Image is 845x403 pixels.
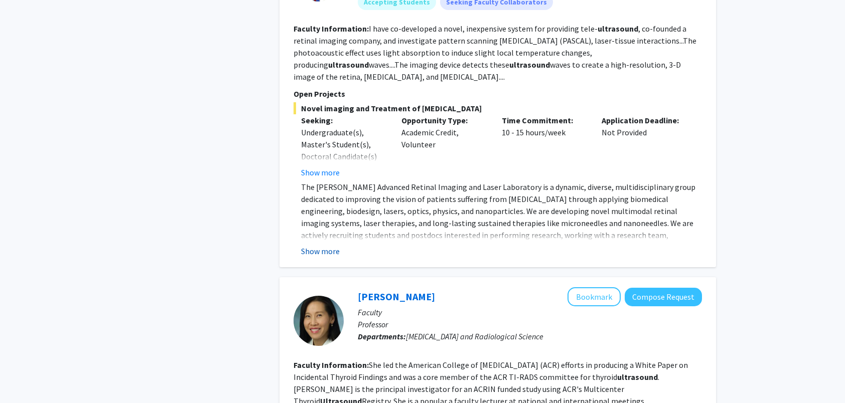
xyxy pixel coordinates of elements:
[568,287,621,306] button: Add Jenny Hoang to Bookmarks
[328,60,369,70] b: ultrasound
[294,24,369,34] b: Faculty Information:
[301,166,340,178] button: Show more
[358,290,435,303] a: [PERSON_NAME]
[598,24,638,34] b: ultrasound
[617,372,658,382] b: ultrasound
[294,360,369,370] b: Faculty Information:
[502,114,587,126] p: Time Commitment:
[8,358,43,395] iframe: Chat
[406,331,543,341] span: [MEDICAL_DATA] and Radiological Science
[358,306,702,318] p: Faculty
[494,114,595,178] div: 10 - 15 hours/week
[625,288,702,306] button: Compose Request to Jenny Hoang
[301,126,386,247] div: Undergraduate(s), Master's Student(s), Doctoral Candidate(s) (PhD, MD, DMD, PharmD, etc.), Postdo...
[602,114,687,126] p: Application Deadline:
[394,114,494,178] div: Academic Credit, Volunteer
[509,60,550,70] b: ultrasound
[294,24,696,82] fg-read-more: I have co-developed a novel, inexpensive system for providing tele- , co-founded a retinal imagin...
[358,318,702,330] p: Professor
[594,114,694,178] div: Not Provided
[301,181,702,277] p: The [PERSON_NAME] Advanced Retinal Imaging and Laser Laboratory is a dynamic, diverse, multidisci...
[301,245,340,257] button: Show more
[294,88,702,100] p: Open Projects
[358,331,406,341] b: Departments:
[294,102,702,114] span: Novel imaging and Treatment of [MEDICAL_DATA]
[401,114,487,126] p: Opportunity Type:
[301,114,386,126] p: Seeking:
